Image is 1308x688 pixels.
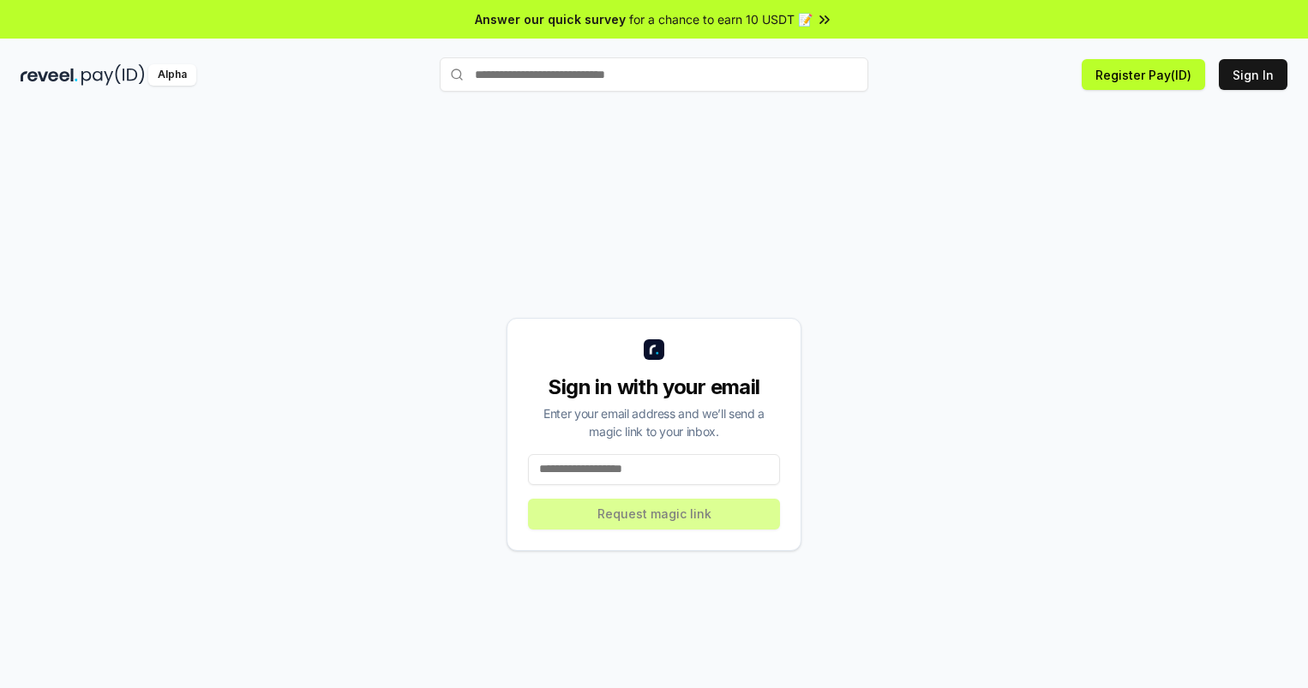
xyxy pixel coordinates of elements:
img: logo_small [644,339,664,360]
button: Register Pay(ID) [1082,59,1205,90]
div: Sign in with your email [528,374,780,401]
span: for a chance to earn 10 USDT 📝 [629,10,813,28]
img: reveel_dark [21,64,78,86]
img: pay_id [81,64,145,86]
button: Sign In [1219,59,1287,90]
span: Answer our quick survey [475,10,626,28]
div: Enter your email address and we’ll send a magic link to your inbox. [528,404,780,440]
div: Alpha [148,64,196,86]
